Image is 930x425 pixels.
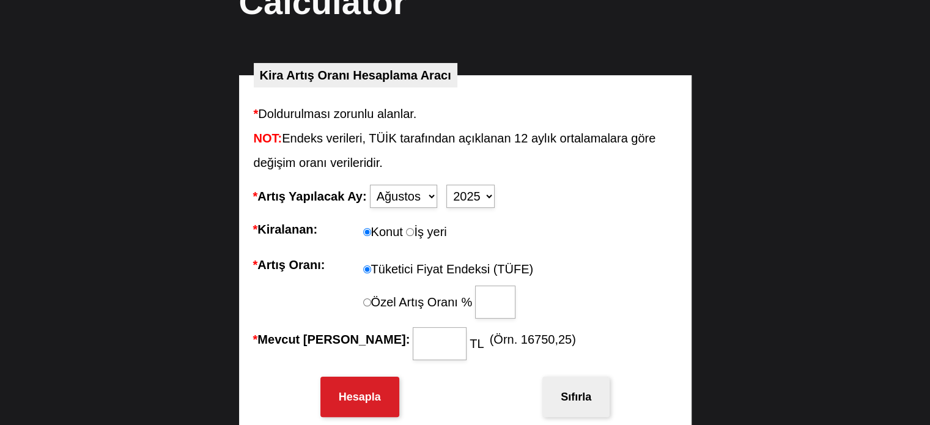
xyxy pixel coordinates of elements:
label: Özel Artış Oranı % [371,291,519,313]
fieldset: TL [410,327,484,360]
button: Sıfırla [542,377,610,417]
label: Kiralanan: [253,217,363,244]
input: Özel Artış Oranı % [475,286,515,319]
label: Konut [363,217,403,244]
input: İş yeri [406,228,414,236]
label: Artış Yapılacak Ay: [253,184,367,209]
legend: Kira Artış Oranı Hesaplama Aracı [254,63,457,87]
span: (Örn. 16750,25) [487,327,576,360]
label: Tüketici Fiyat Endeksi (TÜFE) [363,253,534,286]
em: NOT: [254,131,282,145]
label: Mevcut [PERSON_NAME]: [253,327,410,360]
label: Artış Oranı: [253,253,363,319]
label: İş yeri [406,220,446,244]
input: Konut [363,228,371,236]
div: Doldurulması zorunlu alanlar. Endeks verileri, TÜİK tarafından açıklanan 12 aylık ortalamalara gö... [254,102,677,175]
button: Hesapla [320,377,399,417]
input: Tüketici Fiyat Endeksi (TÜFE) [363,265,371,273]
